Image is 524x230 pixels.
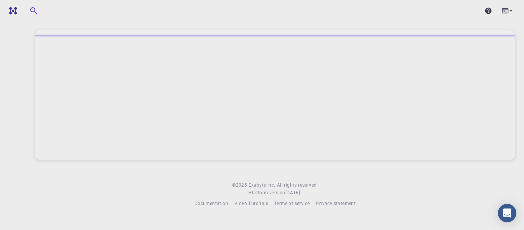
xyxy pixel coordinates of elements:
span: Terms of service [274,200,310,206]
a: Documentation [194,200,228,207]
span: Platform version [249,189,285,197]
span: Exabyte Inc. [249,182,275,188]
img: logo [6,7,17,15]
div: Open Intercom Messenger [498,204,516,222]
a: Privacy statement [316,200,356,207]
span: All rights reserved. [277,181,318,189]
span: Documentation [194,200,228,206]
span: [DATE] . [285,189,302,195]
a: [DATE]. [285,189,302,197]
a: Video Tutorials [234,200,268,207]
span: Video Tutorials [234,200,268,206]
a: Terms of service [274,200,310,207]
span: © 2025 [232,181,248,189]
a: Exabyte Inc. [249,181,275,189]
span: Privacy statement [316,200,356,206]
